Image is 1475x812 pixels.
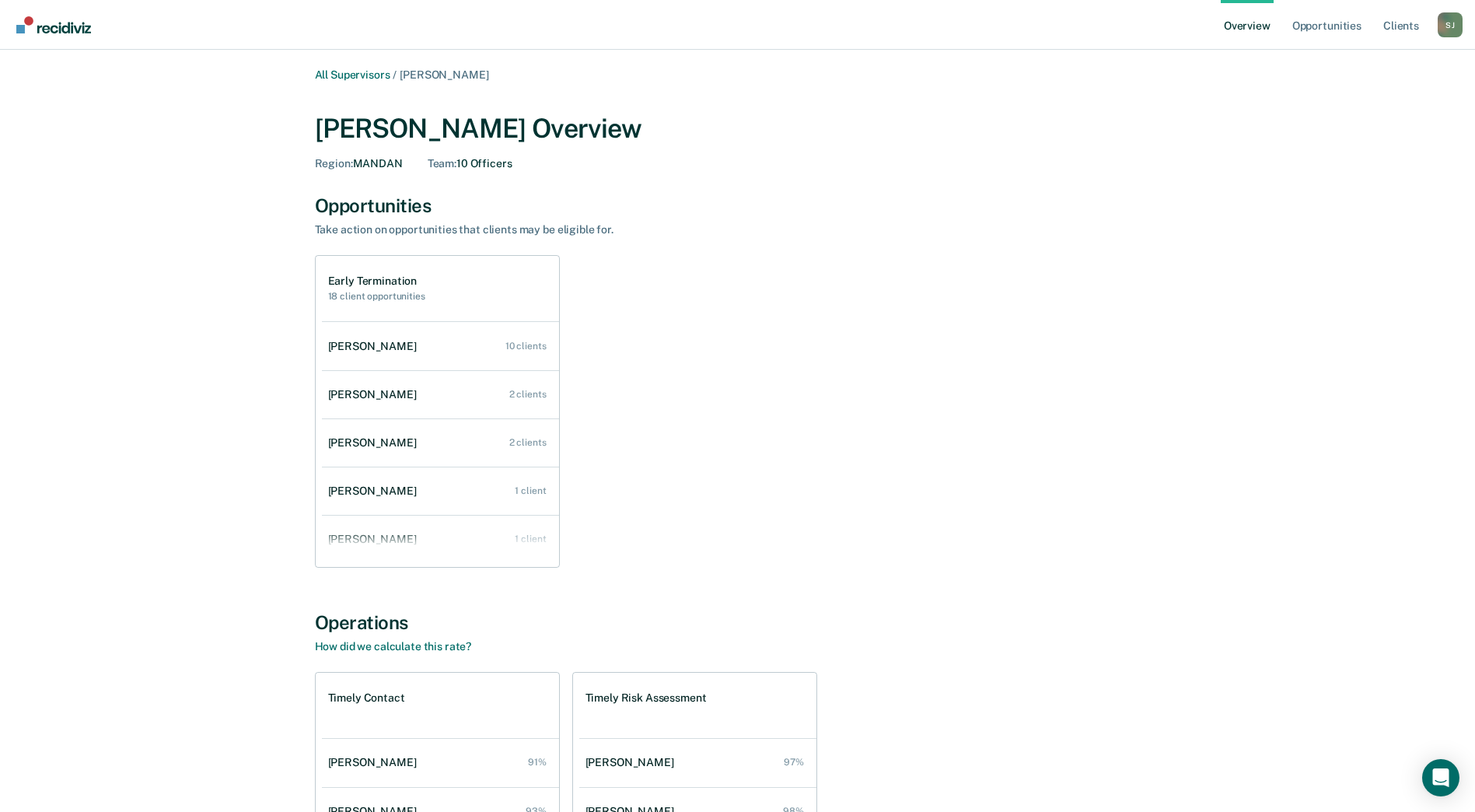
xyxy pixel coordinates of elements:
[322,517,559,562] a: [PERSON_NAME] 1 client
[784,757,804,768] div: 97%
[328,275,425,288] h1: Early Termination
[322,740,559,785] a: [PERSON_NAME] 91%
[315,113,1161,145] div: [PERSON_NAME] Overview
[1438,12,1463,37] button: Profile dropdown button
[328,291,425,302] h2: 18 client opportunities
[428,157,512,170] div: 10 Officers
[328,340,423,353] div: [PERSON_NAME]
[585,691,707,705] h1: Timely Risk Assessment
[515,485,546,496] div: 1 client
[328,533,423,546] div: [PERSON_NAME]
[328,485,423,498] div: [PERSON_NAME]
[390,68,400,81] span: /
[315,223,859,236] div: Take action on opportunities that clients may be eligible for.
[16,16,91,33] img: Recidiviz
[328,691,405,705] h1: Timely Contact
[328,436,423,450] div: [PERSON_NAME]
[509,389,547,400] div: 2 clients
[315,640,472,653] a: How did we calculate this rate?
[509,437,547,448] div: 2 clients
[322,373,559,417] a: [PERSON_NAME] 2 clients
[322,324,559,369] a: [PERSON_NAME] 10 clients
[515,534,546,544] div: 1 client
[400,68,488,81] span: [PERSON_NAME]
[315,194,1161,217] div: Opportunities
[315,68,390,81] a: All Supervisors
[428,157,456,170] span: Team :
[328,756,423,769] div: [PERSON_NAME]
[528,757,547,768] div: 91%
[1422,759,1459,796] div: Open Intercom Messenger
[328,388,423,401] div: [PERSON_NAME]
[315,157,353,170] span: Region :
[322,421,559,465] a: [PERSON_NAME] 2 clients
[322,469,559,513] a: [PERSON_NAME] 1 client
[585,756,680,769] div: [PERSON_NAME]
[505,341,547,352] div: 10 clients
[315,157,403,170] div: MANDAN
[1438,12,1463,37] div: S J
[579,740,816,785] a: [PERSON_NAME] 97%
[315,611,1161,634] div: Operations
